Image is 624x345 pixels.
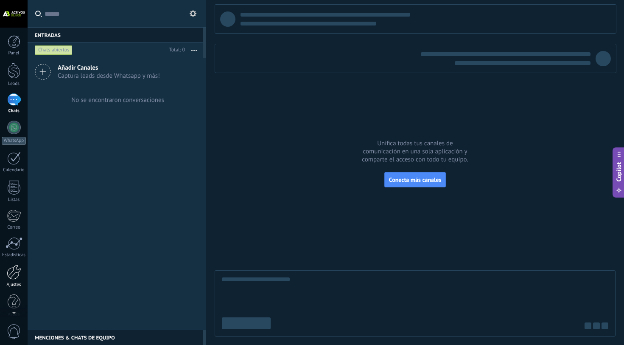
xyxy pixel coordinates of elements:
[2,167,26,173] div: Calendario
[389,176,441,184] span: Conecta más canales
[185,42,203,58] button: Más
[2,225,26,230] div: Correo
[58,72,160,80] span: Captura leads desde Whatsapp y más!
[58,64,160,72] span: Añadir Canales
[2,282,26,288] div: Ajustes
[2,252,26,258] div: Estadísticas
[2,81,26,87] div: Leads
[2,137,26,145] div: WhatsApp
[71,96,164,104] div: No se encontraron conversaciones
[2,197,26,203] div: Listas
[2,51,26,56] div: Panel
[28,330,203,345] div: Menciones & Chats de equipo
[2,108,26,114] div: Chats
[35,45,73,55] div: Chats abiertos
[615,162,623,182] span: Copilot
[166,46,185,54] div: Total: 0
[28,27,203,42] div: Entradas
[384,172,446,187] button: Conecta más canales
